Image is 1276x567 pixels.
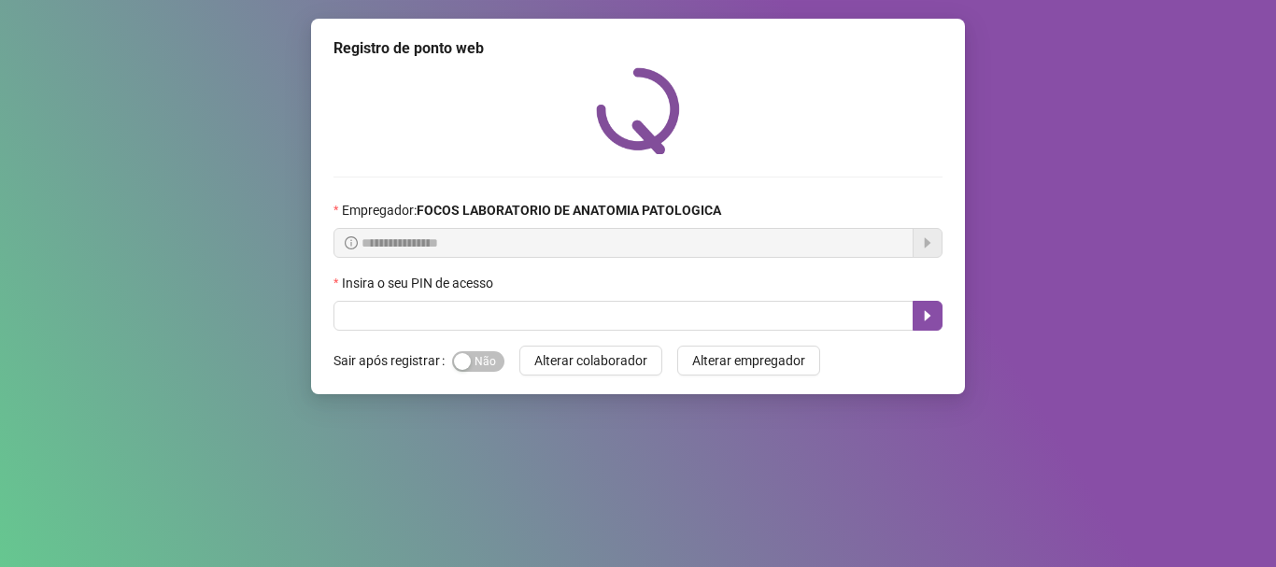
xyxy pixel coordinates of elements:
span: Alterar empregador [692,350,805,371]
span: Alterar colaborador [534,350,647,371]
img: QRPoint [596,67,680,154]
span: Empregador : [342,200,721,220]
div: Registro de ponto web [333,37,943,60]
span: caret-right [920,308,935,323]
span: info-circle [345,236,358,249]
label: Sair após registrar [333,346,452,376]
strong: FOCOS LABORATORIO DE ANATOMIA PATOLOGICA [417,203,721,218]
button: Alterar colaborador [519,346,662,376]
label: Insira o seu PIN de acesso [333,273,505,293]
button: Alterar empregador [677,346,820,376]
